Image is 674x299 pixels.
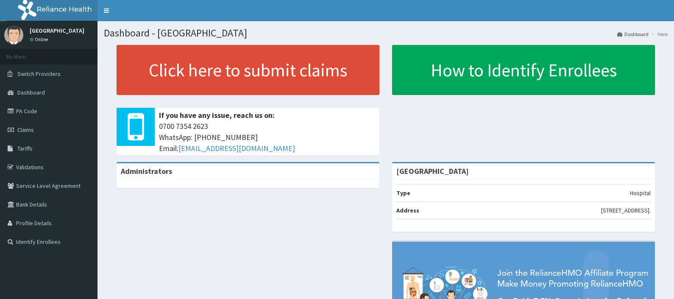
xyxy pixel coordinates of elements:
[396,189,410,197] b: Type
[396,166,469,176] strong: [GEOGRAPHIC_DATA]
[649,31,668,38] li: Here
[4,25,23,45] img: User Image
[17,89,45,96] span: Dashboard
[104,28,668,39] h1: Dashboard - [GEOGRAPHIC_DATA]
[17,126,34,134] span: Claims
[178,143,295,153] a: [EMAIL_ADDRESS][DOMAIN_NAME]
[117,45,379,95] a: Click here to submit claims
[30,28,84,34] p: [GEOGRAPHIC_DATA]
[159,121,375,154] span: 0700 7354 2623 WhatsApp: [PHONE_NUMBER] Email:
[121,166,172,176] b: Administrators
[159,110,275,120] b: If you have any issue, reach us on:
[601,206,651,215] p: [STREET_ADDRESS].
[30,36,50,42] a: Online
[617,31,649,38] a: Dashboard
[392,45,655,95] a: How to Identify Enrollees
[396,207,419,214] b: Address
[17,145,33,152] span: Tariffs
[630,189,651,197] p: Hospital
[17,70,61,78] span: Switch Providers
